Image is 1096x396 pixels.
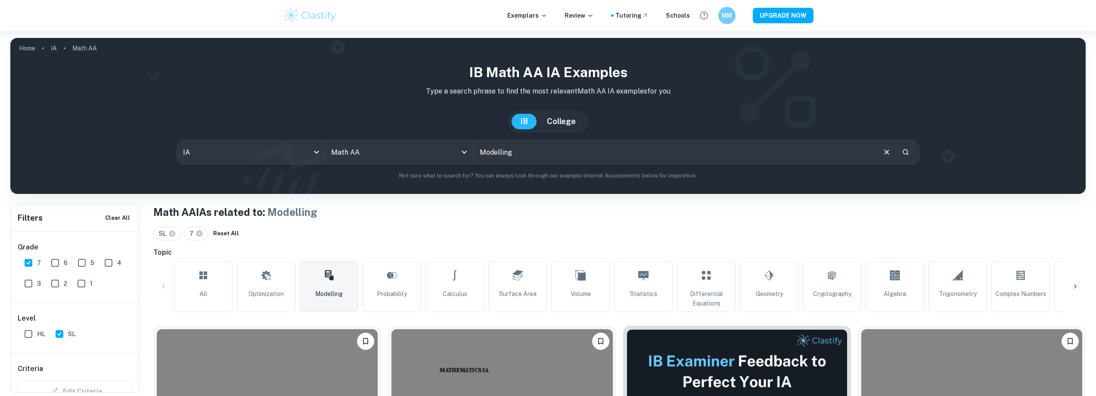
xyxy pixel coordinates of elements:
[995,289,1046,299] span: Complex Numbers
[90,258,94,268] span: 5
[177,140,325,164] div: IA
[19,42,35,54] a: Home
[474,140,875,164] input: E.g. modelling a logo, player arrangements, shape of an egg...
[17,62,1079,83] h1: IB Math AA IA examples
[753,8,813,23] button: UPGRADE NOW
[813,289,851,299] span: Cryptography
[18,313,133,324] h6: Level
[267,206,317,218] span: Modelling
[184,227,208,240] div: 7
[718,7,736,24] button: MM
[51,42,57,54] a: IA
[615,11,649,20] a: Tutoring
[538,114,584,129] button: College
[211,227,241,240] button: Reset All
[18,364,43,374] h6: Criteria
[90,279,93,288] span: 1
[666,11,690,20] a: Schools
[37,258,41,268] span: 7
[199,289,207,299] span: All
[189,229,197,238] span: 7
[159,229,170,238] span: SL
[499,289,537,299] span: Surface Area
[443,289,467,299] span: Calculus
[884,289,906,299] span: Algebra
[18,242,133,253] h6: Grade
[879,144,895,160] button: Clear
[153,227,180,240] div: SL
[248,289,284,299] span: Optimization
[117,258,121,268] span: 4
[37,279,41,288] span: 3
[507,11,547,20] p: Exemplars
[64,258,68,268] span: 6
[898,145,913,159] button: Search
[17,171,1079,180] p: Not sure what to search for? You can always look through our example Internal Assessments below f...
[1062,333,1079,350] button: Bookmark
[64,279,67,288] span: 2
[697,8,711,23] button: Help and Feedback
[153,247,1086,258] h6: Topic
[68,329,75,339] span: SL
[315,289,343,299] span: Modelling
[512,114,537,129] button: IB
[10,38,1086,194] img: profile cover
[939,289,977,299] span: Trigonometry
[722,11,732,20] h6: MM
[72,44,97,53] p: Math AA
[458,146,470,158] button: Open
[592,333,609,350] button: Bookmark
[357,333,374,350] button: Bookmark
[103,212,132,225] button: Clear All
[565,11,594,20] p: Review
[37,329,45,339] span: HL
[18,212,43,224] h6: Filters
[756,289,783,299] span: Geometry
[283,7,338,24] img: Clastify logo
[681,289,732,308] span: Differential Equations
[571,289,591,299] span: Volume
[630,289,657,299] span: Statistics
[153,204,1086,220] h1: Math AA IAs related to:
[17,86,1079,97] p: Type a search phrase to find the most relevant Math AA IA examples for you
[377,289,407,299] span: Probability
